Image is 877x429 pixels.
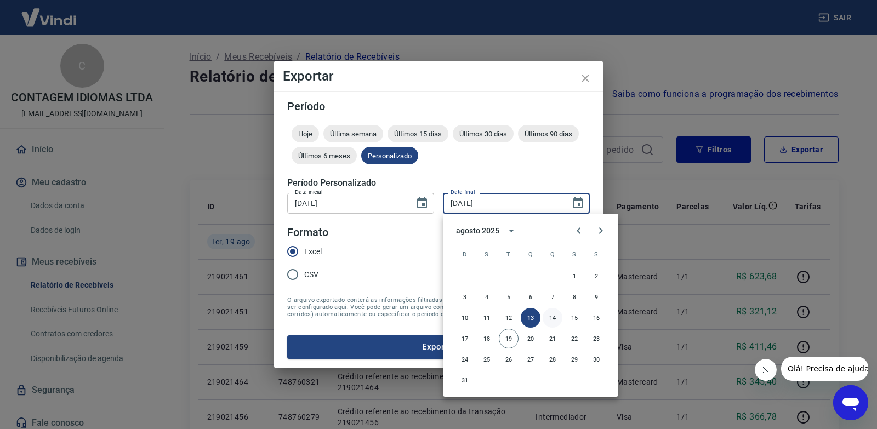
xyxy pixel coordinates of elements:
button: 4 [477,287,497,307]
button: 22 [565,329,584,348]
button: 23 [586,329,606,348]
span: Olá! Precisa de ajuda? [7,8,92,16]
button: 18 [477,329,497,348]
span: segunda-feira [477,243,497,265]
h5: Período [287,101,590,112]
span: CSV [304,269,318,281]
span: Últimos 90 dias [518,130,579,138]
span: Excel [304,246,322,258]
label: Data final [451,188,475,196]
div: agosto 2025 [456,225,499,237]
button: 15 [565,308,584,328]
div: Últimos 15 dias [388,125,448,142]
button: 28 [543,350,562,369]
div: Últimos 30 dias [453,125,514,142]
button: close [572,65,599,91]
button: 12 [499,308,519,328]
span: Últimos 6 meses [292,152,357,160]
div: Hoje [292,125,319,142]
span: sábado [586,243,606,265]
button: Exportar [287,335,590,358]
button: 21 [543,329,562,348]
span: Últimos 15 dias [388,130,448,138]
button: Next month [590,220,612,242]
button: Choose date, selected date is 14 de ago de 2025 [411,192,433,214]
div: Personalizado [361,147,418,164]
legend: Formato [287,225,328,241]
button: 26 [499,350,519,369]
button: 27 [521,350,540,369]
iframe: Fechar mensagem [755,359,777,381]
button: 25 [477,350,497,369]
div: Últimos 90 dias [518,125,579,142]
button: 1 [565,266,584,286]
h4: Exportar [283,70,594,83]
button: 29 [565,350,584,369]
button: 31 [455,370,475,390]
button: 10 [455,308,475,328]
button: 9 [586,287,606,307]
button: 11 [477,308,497,328]
iframe: Botão para abrir a janela de mensagens [833,385,868,420]
iframe: Mensagem da empresa [781,357,868,381]
button: 16 [586,308,606,328]
button: 20 [521,329,540,348]
button: 17 [455,329,475,348]
button: 6 [521,287,540,307]
button: Previous month [568,220,590,242]
input: DD/MM/YYYY [443,193,562,213]
label: Data inicial [295,188,323,196]
button: 30 [586,350,606,369]
button: 2 [586,266,606,286]
span: Última semana [323,130,383,138]
span: terça-feira [499,243,519,265]
button: 3 [455,287,475,307]
button: 7 [543,287,562,307]
span: O arquivo exportado conterá as informações filtradas na tela anterior com exceção do período que ... [287,296,590,318]
button: 8 [565,287,584,307]
input: DD/MM/YYYY [287,193,407,213]
span: domingo [455,243,475,265]
span: Últimos 30 dias [453,130,514,138]
button: Choose date, selected date is 13 de ago de 2025 [567,192,589,214]
button: 24 [455,350,475,369]
div: Última semana [323,125,383,142]
button: 13 [521,308,540,328]
button: 14 [543,308,562,328]
h5: Período Personalizado [287,178,590,188]
button: 19 [499,329,519,348]
span: Personalizado [361,152,418,160]
button: 5 [499,287,519,307]
span: quarta-feira [521,243,540,265]
span: quinta-feira [543,243,562,265]
span: Hoje [292,130,319,138]
span: sexta-feira [565,243,584,265]
div: Últimos 6 meses [292,147,357,164]
button: calendar view is open, switch to year view [502,221,521,240]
